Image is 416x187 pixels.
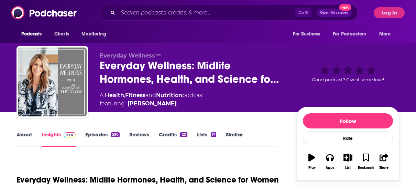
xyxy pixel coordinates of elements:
[321,149,339,174] button: Apps
[54,29,69,39] span: Charts
[197,131,216,147] a: Lists17
[64,132,76,138] img: Podchaser Pro
[81,29,106,39] span: Monitoring
[156,92,182,98] a: Nutrition
[288,28,329,41] button: open menu
[50,28,73,41] a: Charts
[124,92,125,98] span: ,
[129,131,149,147] a: Reviews
[17,28,51,41] button: open menu
[312,77,384,82] span: Good podcast? Give it some love!
[111,132,120,137] div: 590
[118,7,295,18] input: Search podcasts, credits, & more...
[345,166,351,170] div: List
[42,131,76,147] a: InsightsPodchaser Pro
[100,100,204,108] span: featuring
[374,28,399,41] button: open menu
[128,100,177,108] a: [PERSON_NAME]
[295,8,311,17] span: Ctrl K
[296,52,399,95] div: Good podcast? Give it some love!
[379,166,388,170] div: Share
[293,29,320,39] span: For Business
[85,131,120,147] a: Episodes590
[333,29,366,39] span: For Podcasters
[375,149,393,174] button: Share
[99,5,358,21] div: Search podcasts, credits, & more...
[374,7,405,18] button: Log In
[317,9,352,17] button: Open AdvancedNew
[303,149,321,174] button: Play
[339,149,357,174] button: List
[159,131,187,147] a: Credits121
[100,91,204,108] div: A podcast
[18,48,87,116] img: Everyday Wellness: Midlife Hormones, Health, and Science for Women 35+
[21,29,42,39] span: Podcasts
[211,132,216,137] div: 17
[308,166,316,170] div: Play
[303,131,393,145] div: Rate
[326,166,335,170] div: Apps
[180,132,187,137] div: 121
[379,29,391,39] span: More
[100,52,161,59] span: Everyday Wellness™
[303,113,393,128] button: Follow
[125,92,145,98] a: Fitness
[105,92,124,98] a: Health
[320,11,349,14] span: Open Advanced
[358,166,374,170] div: Bookmark
[339,4,351,11] span: New
[145,92,156,98] span: and
[226,131,243,147] a: Similar
[11,6,77,19] img: Podchaser - Follow, Share and Rate Podcasts
[77,28,115,41] button: open menu
[328,28,376,41] button: open menu
[17,131,32,147] a: About
[357,149,375,174] button: Bookmark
